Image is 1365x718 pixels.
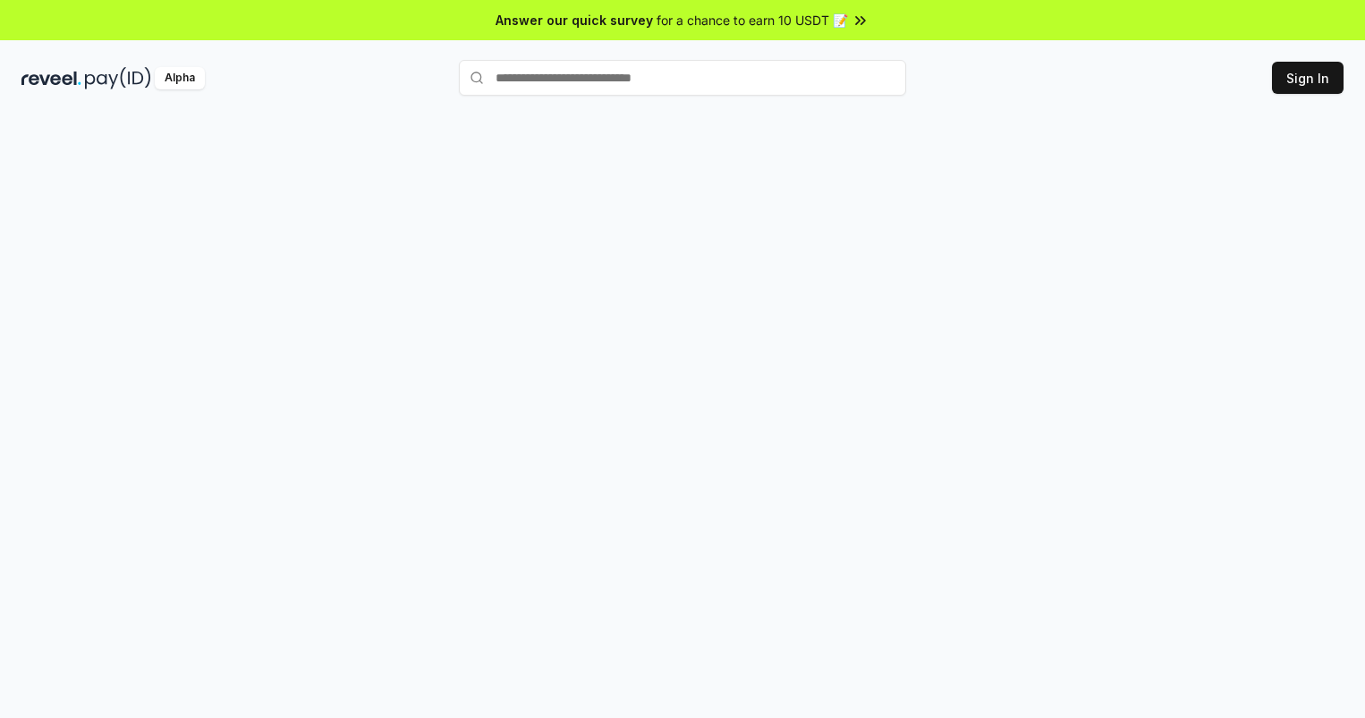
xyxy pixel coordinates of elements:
img: reveel_dark [21,67,81,89]
img: pay_id [85,67,151,89]
span: Answer our quick survey [496,11,653,30]
span: for a chance to earn 10 USDT 📝 [657,11,848,30]
div: Alpha [155,67,205,89]
button: Sign In [1272,62,1344,94]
